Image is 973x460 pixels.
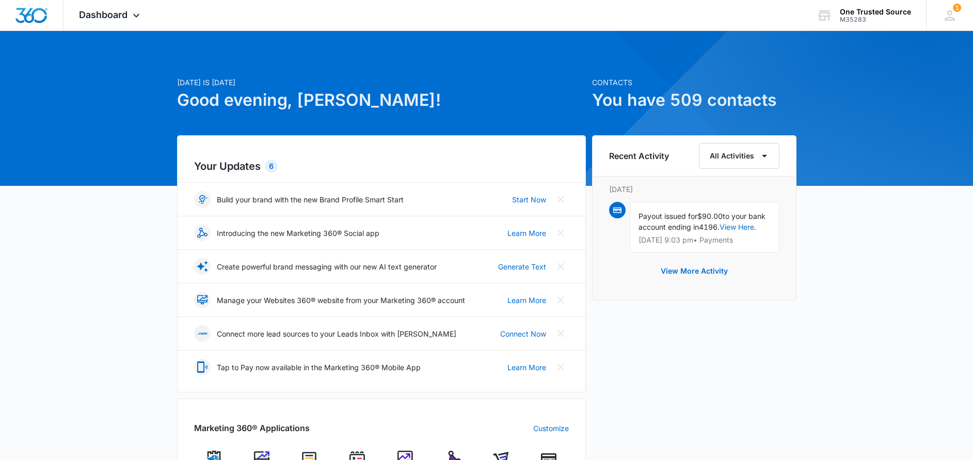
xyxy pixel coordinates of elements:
h1: Good evening, [PERSON_NAME]! [177,88,586,113]
div: account name [840,8,911,16]
button: Close [552,325,569,342]
a: Learn More [507,362,546,373]
button: Close [552,191,569,208]
a: Learn More [507,228,546,239]
button: Close [552,359,569,375]
p: [DATE] 9:03 pm • Payments [639,236,771,244]
span: Payout issued for [639,212,697,220]
a: Generate Text [498,261,546,272]
a: Connect Now [500,328,546,339]
a: Learn More [507,295,546,306]
p: Create powerful brand messaging with our new AI text generator [217,261,437,272]
div: account id [840,16,911,23]
div: notifications count [953,4,961,12]
a: Customize [533,423,569,434]
p: Introducing the new Marketing 360® Social app [217,228,379,239]
button: All Activities [699,143,779,169]
button: Close [552,258,569,275]
p: Contacts [592,77,796,88]
p: Manage your Websites 360® website from your Marketing 360® account [217,295,465,306]
h1: You have 509 contacts [592,88,796,113]
p: [DATE] is [DATE] [177,77,586,88]
p: [DATE] [609,184,779,195]
button: View More Activity [650,259,738,283]
h6: Recent Activity [609,150,669,162]
h2: Marketing 360® Applications [194,422,310,434]
p: Tap to Pay now available in the Marketing 360® Mobile App [217,362,421,373]
span: 1 [953,4,961,12]
p: Build your brand with the new Brand Profile Smart Start [217,194,404,205]
span: Dashboard [79,9,127,20]
h2: Your Updates [194,158,569,174]
span: $90.00 [697,212,723,220]
span: 4196. [699,223,720,231]
div: 6 [265,160,278,172]
a: View Here. [720,223,756,231]
button: Close [552,292,569,308]
button: Close [552,225,569,241]
a: Start Now [512,194,546,205]
p: Connect more lead sources to your Leads Inbox with [PERSON_NAME] [217,328,456,339]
